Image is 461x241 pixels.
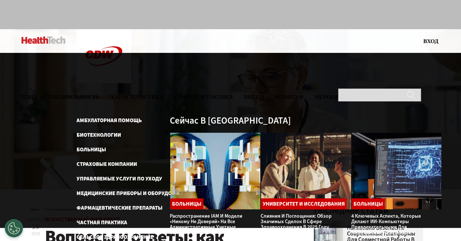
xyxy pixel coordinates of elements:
[77,233,153,241] a: Сельское здравоохранение
[5,219,23,237] button: Откройте Настройки
[77,204,163,211] a: Фармацевтические препараты
[352,198,385,209] a: Больницы
[5,219,23,237] div: Настройки файлов cookie
[423,37,438,45] div: Пользовательское меню
[77,131,121,139] a: Биотехнологии
[351,132,442,210] img: Настольный монитор с концепцией искусственного интеллекта
[77,117,142,124] a: Амбулаторная помощь
[351,213,421,236] a: 4 ключевых аспекта, которые делают ИИ-компьютеры привлекательными для медицинских работников
[77,160,137,168] a: Страховые компании
[261,132,351,210] img: бизнес-лидеры пожимают друг другу руки в конференц-зале
[170,213,242,236] a: Распространение IAM и модели «Никому не доверяй» на все административные учетные записи
[170,198,203,209] a: Больницы
[170,114,291,127] ya-tr-span: Сейчас в [GEOGRAPHIC_DATA]
[77,219,127,226] a: Частная практика
[261,213,332,230] a: Слияния и поглощения: обзор значимых сделок в сфере здравоохранения в 2025 году
[423,38,438,44] a: Вход
[77,190,188,197] a: Медицинские приборы и оборудование
[31,231,40,237] ya-tr-span: 2025
[170,132,261,210] img: абстрактное изображение женщины с пиксельным лицом
[261,198,347,209] a: Университет и исследования
[77,29,131,83] img: Главная
[22,36,66,44] img: Главная
[77,175,162,182] a: Управляемые Услуги по уходу
[77,146,106,153] a: Больницы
